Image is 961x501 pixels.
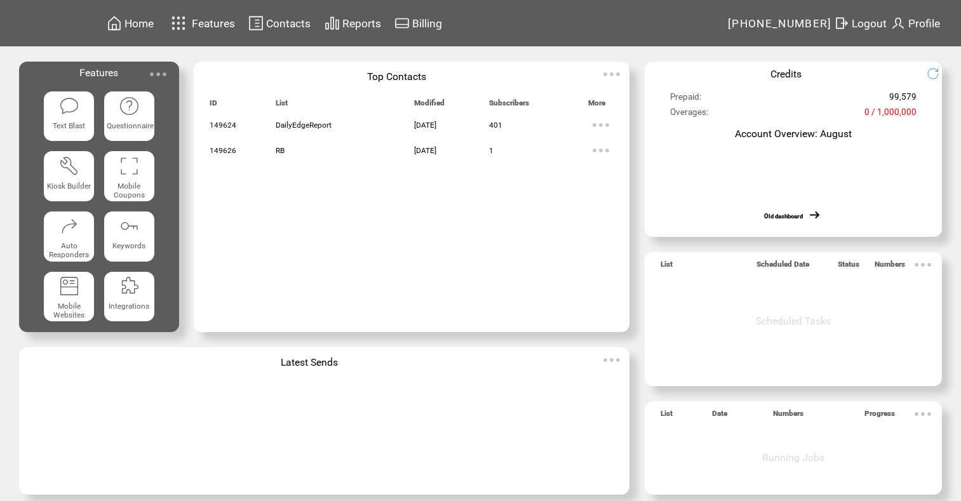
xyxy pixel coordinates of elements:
[276,146,285,155] span: RB
[53,121,85,130] span: Text Blast
[119,96,139,116] img: questionnaire.svg
[145,62,171,87] img: ellypsis.svg
[393,13,444,33] a: Billing
[276,98,288,113] span: List
[109,302,149,311] span: Integrations
[49,241,89,259] span: Auto Responders
[908,17,940,30] span: Profile
[192,17,235,30] span: Features
[889,13,942,33] a: Profile
[890,15,906,31] img: profile.svg
[281,356,338,368] span: Latest Sends
[414,146,436,155] span: [DATE]
[834,15,849,31] img: exit.svg
[104,272,154,322] a: Integrations
[770,68,802,80] span: Credits
[670,92,701,107] span: Prepaid:
[112,241,145,250] span: Keywords
[838,260,859,274] span: Status
[124,17,154,30] span: Home
[342,17,381,30] span: Reports
[325,15,340,31] img: chart.svg
[394,15,410,31] img: creidtcard.svg
[248,15,264,31] img: contacts.svg
[166,11,238,36] a: Features
[210,98,217,113] span: ID
[47,182,91,190] span: Kiosk Builder
[927,67,949,80] img: refresh.png
[107,15,122,31] img: home.svg
[210,121,236,130] span: 149624
[104,91,154,142] a: Questionnaire
[588,112,614,138] img: ellypsis.svg
[773,409,803,424] span: Numbers
[875,260,905,274] span: Numbers
[367,70,426,83] span: Top Contacts
[599,347,624,373] img: ellypsis.svg
[712,409,727,424] span: Date
[670,107,708,123] span: Overages:
[762,451,824,464] span: Running Jobs
[79,67,118,79] span: Features
[889,92,917,107] span: 99,579
[119,276,139,296] img: integrations.svg
[59,276,79,296] img: mobile-websites.svg
[119,216,139,236] img: keywords.svg
[276,121,332,130] span: DailyEdgeReport
[168,13,190,34] img: features.svg
[735,128,852,140] span: Account Overview: August
[246,13,312,33] a: Contacts
[44,91,94,142] a: Text Blast
[107,121,154,130] span: Questionnaire
[756,260,809,274] span: Scheduled Date
[864,409,895,424] span: Progress
[852,17,887,30] span: Logout
[489,98,529,113] span: Subscribers
[489,121,502,130] span: 401
[414,121,436,130] span: [DATE]
[323,13,383,33] a: Reports
[59,216,79,236] img: auto-responders.svg
[104,211,154,262] a: Keywords
[104,151,154,201] a: Mobile Coupons
[588,98,605,113] span: More
[588,138,614,163] img: ellypsis.svg
[832,13,889,33] a: Logout
[864,107,917,123] span: 0 / 1,000,000
[105,13,156,33] a: Home
[266,17,311,30] span: Contacts
[728,17,832,30] span: [PHONE_NUMBER]
[599,62,624,87] img: ellypsis.svg
[114,182,145,199] span: Mobile Coupons
[661,260,673,274] span: List
[489,146,494,155] span: 1
[53,302,84,319] span: Mobile Websites
[44,151,94,201] a: Kiosk Builder
[44,272,94,322] a: Mobile Websites
[119,156,139,176] img: coupons.svg
[756,315,831,327] span: Scheduled Tasks
[910,401,936,427] img: ellypsis.svg
[412,17,442,30] span: Billing
[210,146,236,155] span: 149626
[661,409,673,424] span: List
[59,156,79,176] img: tool%201.svg
[59,96,79,116] img: text-blast.svg
[44,211,94,262] a: Auto Responders
[910,252,936,277] img: ellypsis.svg
[414,98,445,113] span: Modified
[764,213,803,220] a: Old dashboard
